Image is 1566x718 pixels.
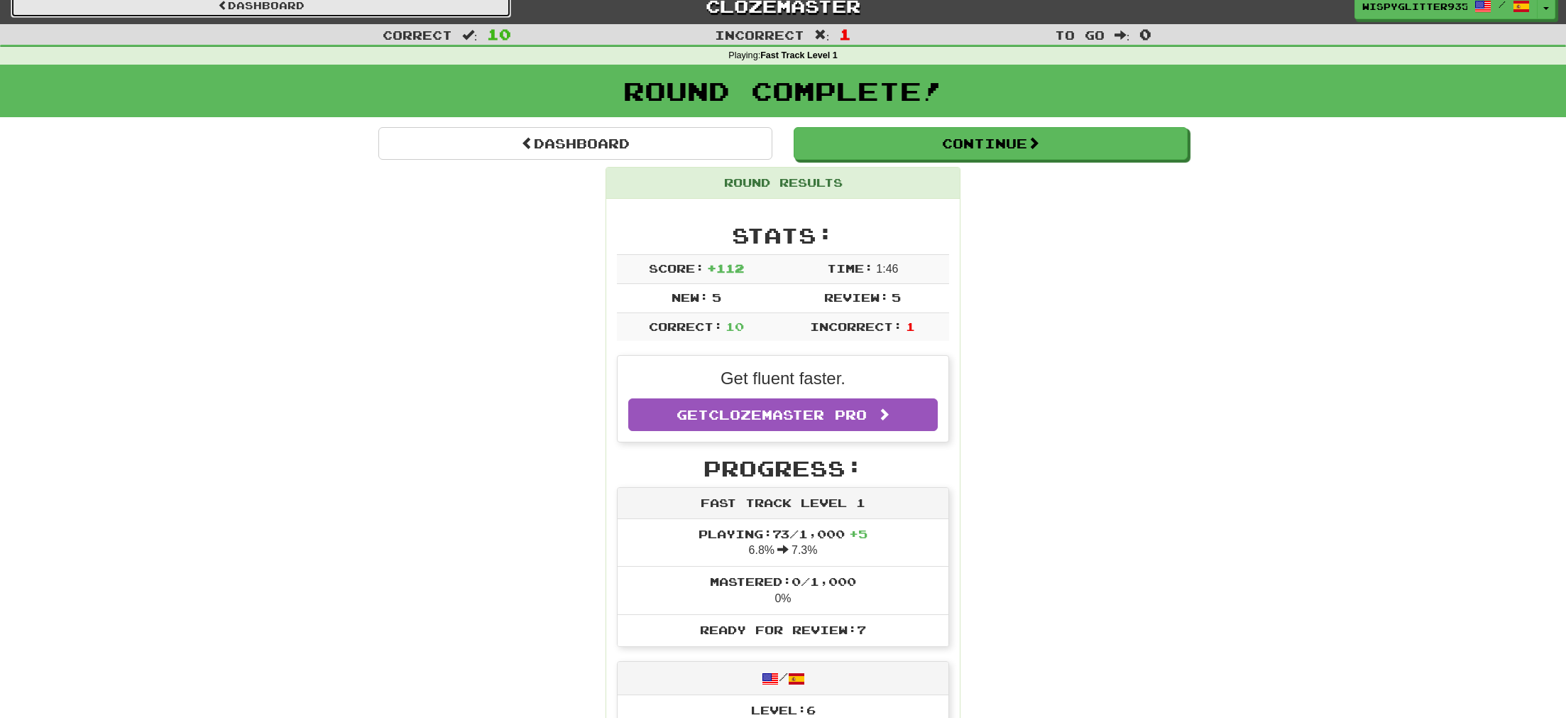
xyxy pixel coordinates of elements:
[618,488,948,519] div: Fast Track Level 1
[827,261,873,275] span: Time:
[618,566,948,615] li: 0%
[712,290,721,304] span: 5
[906,320,915,333] span: 1
[617,457,949,480] h2: Progress:
[606,168,960,199] div: Round Results
[849,527,867,540] span: + 5
[810,320,902,333] span: Incorrect:
[876,263,898,275] span: 1 : 46
[1055,28,1105,42] span: To go
[707,261,744,275] span: + 112
[824,290,889,304] span: Review:
[649,261,704,275] span: Score:
[628,398,938,431] a: GetClozemaster Pro
[649,320,723,333] span: Correct:
[710,575,856,588] span: Mastered: 0 / 1,000
[1115,29,1130,41] span: :
[814,29,830,41] span: :
[672,290,708,304] span: New:
[700,623,866,636] span: Ready for Review: 7
[751,703,816,717] span: Level: 6
[708,407,867,423] span: Clozemaster Pro
[699,527,867,540] span: Playing: 73 / 1,000
[794,127,1188,160] button: Continue
[839,26,851,43] span: 1
[715,28,804,42] span: Incorrect
[617,224,949,247] h2: Stats:
[5,77,1561,105] h1: Round Complete!
[487,26,511,43] span: 10
[618,519,948,567] li: 6.8% 7.3%
[725,320,744,333] span: 10
[378,127,772,160] a: Dashboard
[892,290,901,304] span: 5
[383,28,452,42] span: Correct
[1139,26,1151,43] span: 0
[760,50,838,60] strong: Fast Track Level 1
[618,662,948,695] div: /
[462,29,478,41] span: :
[628,366,938,391] p: Get fluent faster.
